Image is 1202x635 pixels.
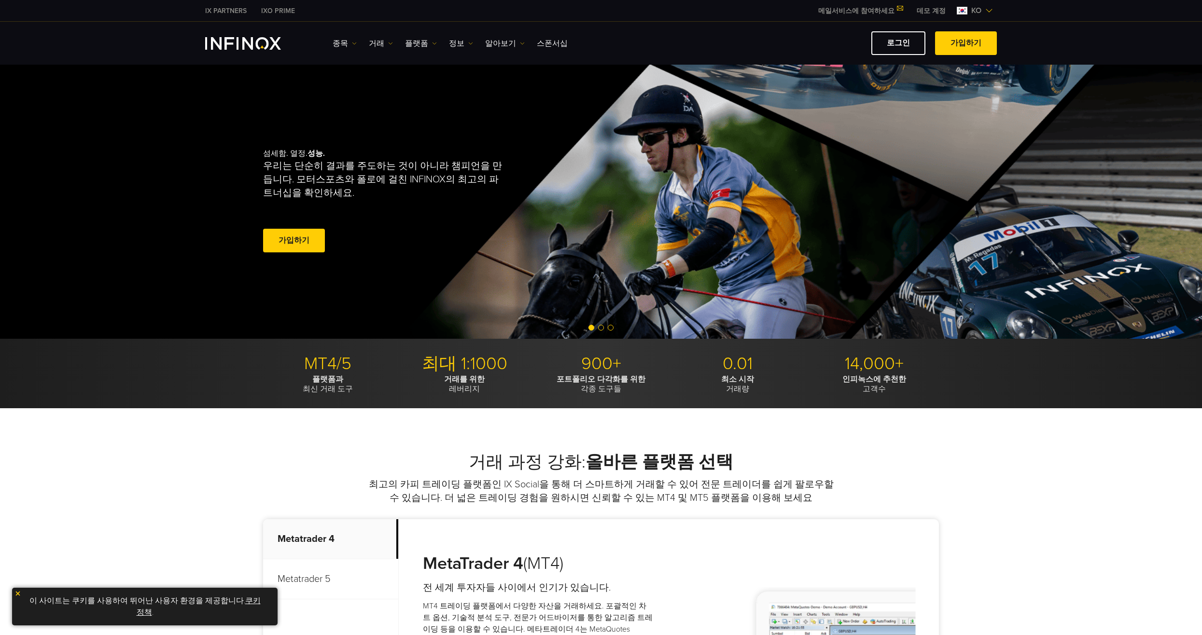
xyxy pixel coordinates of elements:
p: 최신 거래 도구 [263,374,392,394]
span: Go to slide 3 [608,325,614,331]
a: 종목 [333,38,357,49]
strong: 거래를 위한 [444,374,485,384]
h3: (MT4) [423,553,653,574]
a: 거래 [369,38,393,49]
p: 고객수 [810,374,939,394]
a: 스폰서십 [537,38,568,49]
a: INFINOX [254,6,302,16]
strong: 성능. [307,149,325,158]
p: 레버리지 [400,374,529,394]
img: yellow close icon [14,590,21,597]
a: INFINOX MENU [909,6,953,16]
a: INFINOX [198,6,254,16]
p: 900+ [536,353,666,374]
p: 이 사이트는 쿠키를 사용하여 뛰어난 사용자 환경을 제공합니다. . [17,593,273,621]
p: 최대 1:1000 [400,353,529,374]
a: 정보 [449,38,473,49]
p: Metatrader 4 [263,519,398,559]
strong: 포트폴리오 다각화를 위한 [557,374,645,384]
strong: MetaTrader 4 [423,553,523,574]
h4: 전 세계 투자자들 사이에서 인기가 있습니다. [423,581,653,594]
span: ko [967,5,985,16]
strong: 인피녹스에 추천한 [842,374,906,384]
p: 각종 도구들 [536,374,666,394]
p: MT4/5 [263,353,392,374]
span: Go to slide 1 [588,325,594,331]
strong: 올바른 플랫폼 선택 [586,452,733,472]
p: 거래량 [673,374,802,394]
strong: 최소 시작 [721,374,754,384]
a: 가입하기 [935,31,997,55]
a: INFINOX Logo [205,37,304,50]
p: 14,000+ [810,353,939,374]
h2: 거래 과정 강화: [263,452,939,473]
p: Metatrader 5 [263,559,398,599]
a: 플랫폼 [405,38,437,49]
a: 가입하기 [263,229,325,252]
p: 0.01 [673,353,802,374]
p: 우리는 단순히 결과를 주도하는 것이 아니라 챔피언을 만듭니다. 모터스포츠와 폴로에 걸친 INFINOX의 최고의 파트너십을 확인하세요. [263,159,506,200]
p: 최고의 카피 트레이딩 플랫폼인 IX Social을 통해 더 스마트하게 거래할 수 있어 전문 트레이더를 쉽게 팔로우할 수 있습니다. 더 넓은 트레이딩 경험을 원하시면 신뢰할 수... [367,478,835,505]
a: 메일서비스에 참여하세요 [811,7,909,15]
div: 섬세함. 열정. [263,133,567,270]
strong: 플랫폼과 [312,374,343,384]
a: 알아보기 [485,38,525,49]
a: 로그인 [871,31,925,55]
span: Go to slide 2 [598,325,604,331]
